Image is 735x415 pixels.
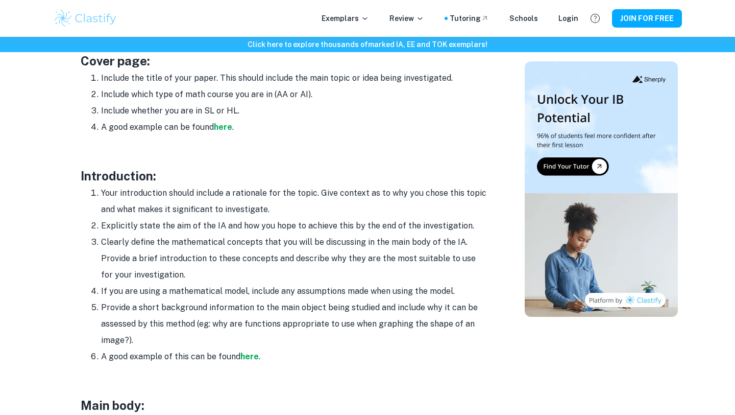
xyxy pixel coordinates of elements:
li: Explicitly state the aim of the IA and how you hope to achieve this by the end of the investigation. [101,218,489,234]
p: Exemplars [322,13,369,24]
img: Thumbnail [525,61,678,317]
li: Clearly define the mathematical concepts that you will be discussing in the main body of the IA. ... [101,234,489,283]
li: Include the title of your paper. This should include the main topic or idea being investigated. [101,70,489,86]
li: Your introduction should include a rationale for the topic. Give context as to why you chose this... [101,185,489,218]
li: If you are using a mathematical model, include any assumptions made when using the model. [101,283,489,299]
li: Include whether you are in SL or HL. [101,103,489,119]
a: here [214,122,232,132]
li: Provide a short background information to the main object being studied and include why it can be... [101,299,489,349]
h6: Click here to explore thousands of marked IA, EE and TOK exemplars ! [2,39,733,50]
h3: Main body: [81,396,489,414]
li: Include which type of math course you are in (AA or AI). [101,86,489,103]
p: Review [389,13,424,24]
li: A good example can be found . [101,119,489,135]
a: here [240,352,259,361]
a: Schools [509,13,538,24]
button: JOIN FOR FREE [612,9,682,28]
img: Clastify logo [53,8,118,29]
a: Tutoring [450,13,489,24]
h3: Introduction: [81,167,489,185]
li: A good example of this can be found . [101,349,489,365]
button: Help and Feedback [586,10,604,27]
a: Login [558,13,578,24]
h3: Cover page: [81,52,489,70]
